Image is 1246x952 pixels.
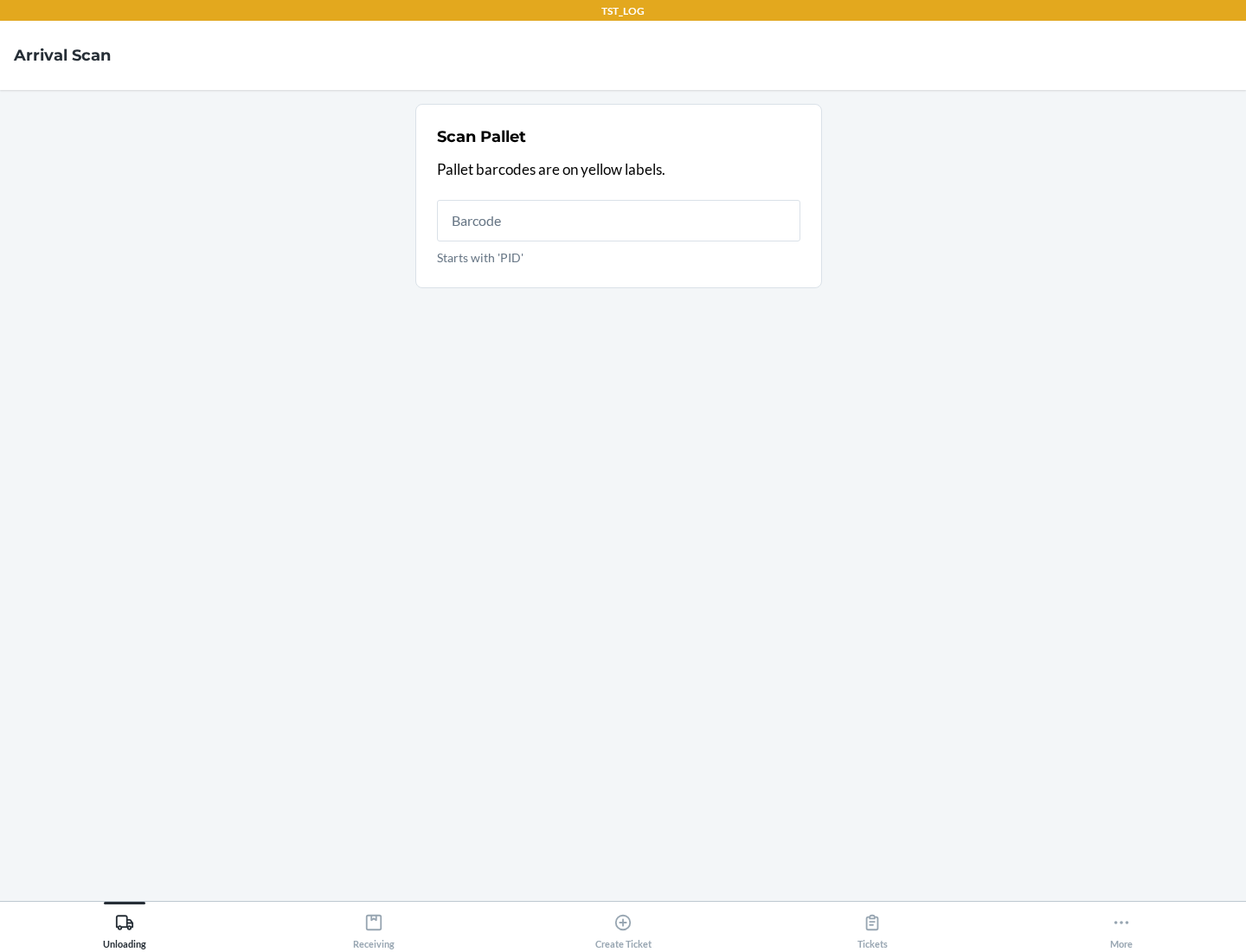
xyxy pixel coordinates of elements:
[857,906,888,949] div: Tickets
[601,3,645,19] p: TST_LOG
[997,902,1246,949] button: More
[595,906,652,949] div: Create Ticket
[1110,906,1133,949] div: More
[437,158,800,181] p: Pallet barcodes are on yellow labels.
[103,906,146,949] div: Unloading
[437,248,800,267] p: Starts with 'PID'
[437,125,526,148] h2: Scan Pallet
[14,44,111,67] h4: Arrival Scan
[437,200,800,241] input: Starts with 'PID'
[498,902,748,949] button: Create Ticket
[748,902,997,949] button: Tickets
[249,902,498,949] button: Receiving
[353,906,395,949] div: Receiving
